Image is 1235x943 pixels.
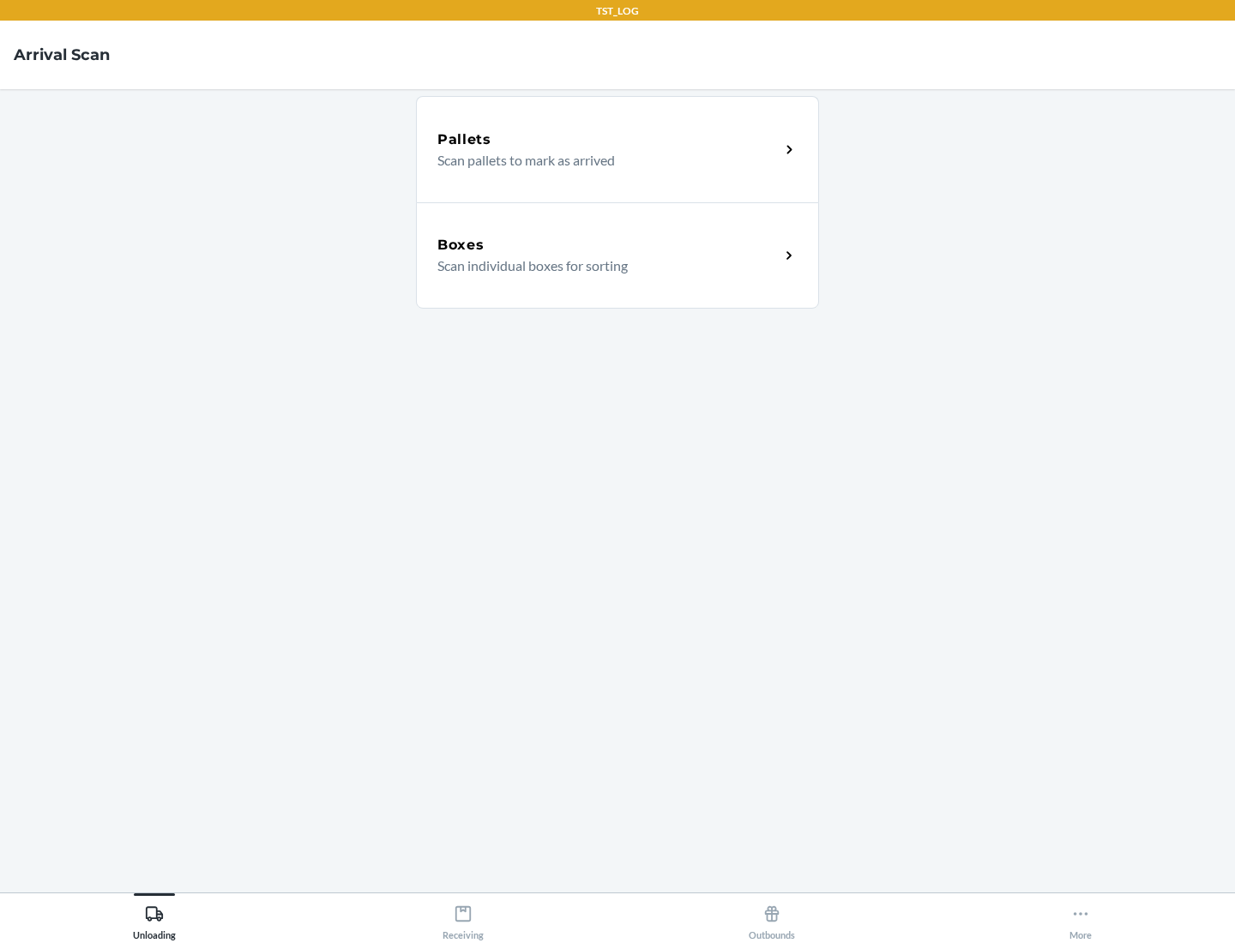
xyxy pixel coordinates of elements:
div: Receiving [443,898,484,940]
p: Scan pallets to mark as arrived [437,150,766,171]
div: Unloading [133,898,176,940]
h5: Boxes [437,235,485,255]
button: More [926,893,1235,940]
h4: Arrival Scan [14,44,110,66]
div: More [1069,898,1092,940]
button: Receiving [309,893,617,940]
p: TST_LOG [596,3,639,19]
a: BoxesScan individual boxes for sorting [416,202,819,309]
button: Outbounds [617,893,926,940]
p: Scan individual boxes for sorting [437,255,766,276]
a: PalletsScan pallets to mark as arrived [416,96,819,202]
h5: Pallets [437,129,491,150]
div: Outbounds [749,898,795,940]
